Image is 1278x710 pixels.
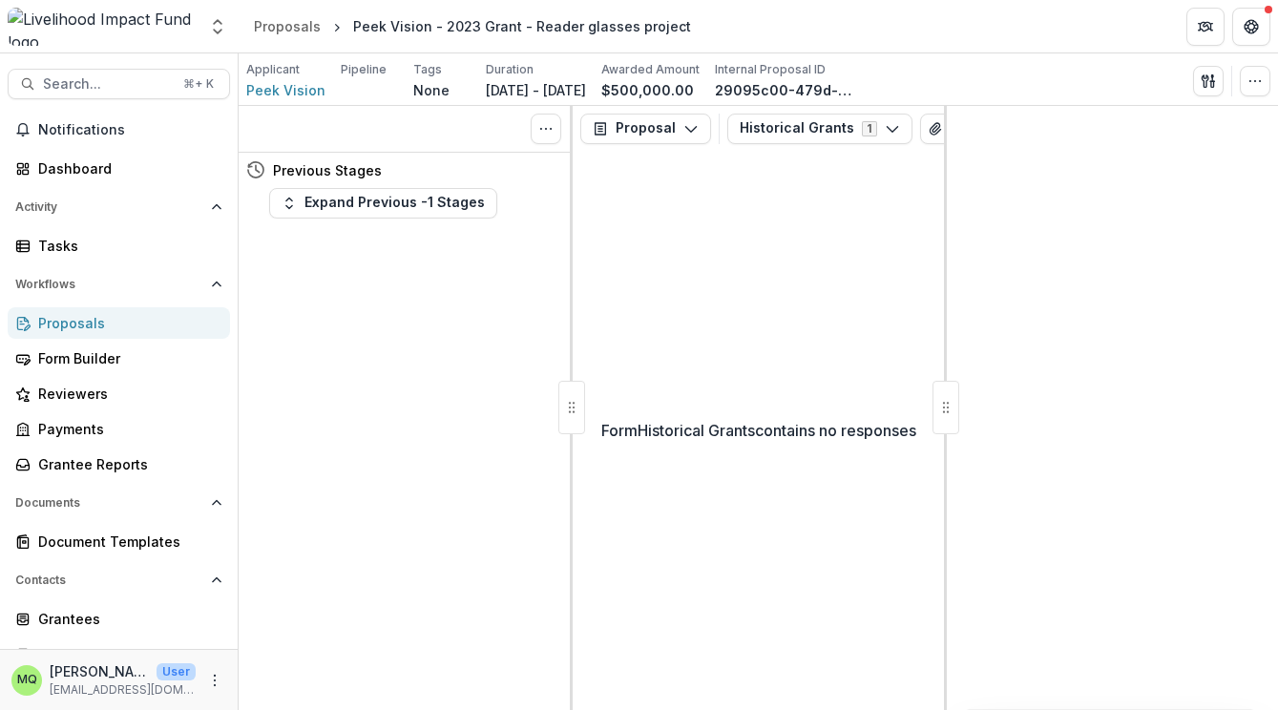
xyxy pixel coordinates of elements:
a: Dashboard [8,153,230,184]
p: Applicant [246,61,300,78]
img: Livelihood Impact Fund logo [8,8,197,46]
p: None [413,80,450,100]
a: Peek Vision [246,80,325,100]
span: Activity [15,200,203,214]
span: Workflows [15,278,203,291]
button: View Attached Files [920,114,951,144]
div: Tasks [38,236,215,256]
div: Grantee Reports [38,454,215,474]
button: Open Contacts [8,565,230,595]
a: Payments [8,413,230,445]
p: [DATE] - [DATE] [486,80,586,100]
span: Documents [15,496,203,510]
p: Tags [413,61,442,78]
p: Internal Proposal ID [715,61,826,78]
div: Proposals [38,313,215,333]
button: Open entity switcher [204,8,231,46]
p: 29095c00-479d-4d2a-bf10-9e4b09f91547 [715,80,858,100]
button: Open Documents [8,488,230,518]
button: Partners [1186,8,1225,46]
span: Notifications [38,122,222,138]
div: ⌘ + K [179,73,218,94]
p: Awarded Amount [601,61,700,78]
div: Dashboard [38,158,215,178]
div: Maica Quitain [17,674,37,686]
nav: breadcrumb [246,12,699,40]
button: Get Help [1232,8,1270,46]
button: Search... [8,69,230,99]
span: Search... [43,76,172,93]
button: Toggle View Cancelled Tasks [531,114,561,144]
div: Reviewers [38,384,215,404]
button: Notifications [8,115,230,145]
button: Proposal [580,114,711,144]
p: $500,000.00 [601,80,694,100]
span: Contacts [15,574,203,587]
div: Constituents [38,644,215,664]
p: User [157,663,196,680]
a: Form Builder [8,343,230,374]
div: Form Builder [38,348,215,368]
div: Proposals [254,16,321,36]
a: Tasks [8,230,230,261]
a: Proposals [8,307,230,339]
div: Payments [38,419,215,439]
button: Historical Grants1 [727,114,912,144]
a: Reviewers [8,378,230,409]
button: Open Activity [8,192,230,222]
div: Grantees [38,609,215,629]
p: Form Historical Grants contains no responses [601,419,916,442]
div: Peek Vision - 2023 Grant - Reader glasses project [353,16,691,36]
button: Open Workflows [8,269,230,300]
div: Document Templates [38,532,215,552]
button: Expand Previous -1 Stages [269,188,497,219]
a: Constituents [8,638,230,670]
a: Grantees [8,603,230,635]
a: Document Templates [8,526,230,557]
a: Grantee Reports [8,449,230,480]
button: More [203,669,226,692]
a: Proposals [246,12,328,40]
p: Pipeline [341,61,387,78]
p: Duration [486,61,534,78]
h4: Previous Stages [273,160,382,180]
p: [EMAIL_ADDRESS][DOMAIN_NAME] [50,681,196,699]
p: [PERSON_NAME] [50,661,149,681]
